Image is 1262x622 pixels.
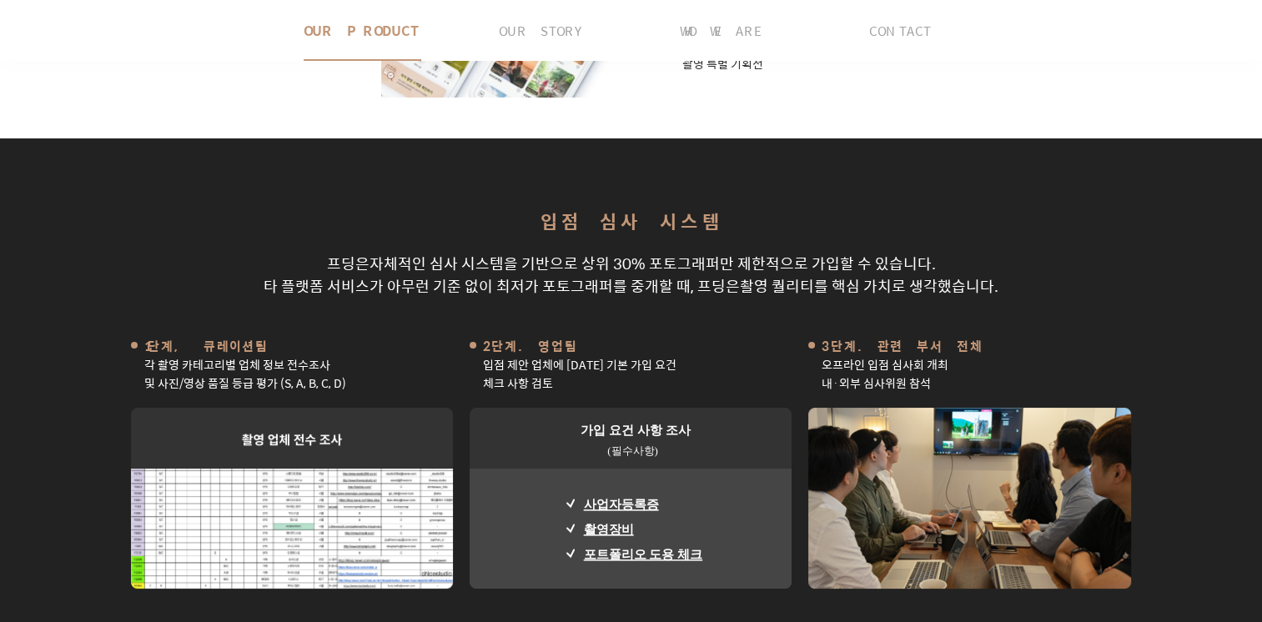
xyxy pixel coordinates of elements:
[869,1,931,60] span: CONTACT
[31,207,1232,235] h2: 입점 심사 시스템
[215,504,320,545] a: 설정
[258,529,278,542] span: 설정
[153,529,173,543] span: 대화
[131,355,453,392] p: 각 촬영 카테고리별 업체 정보 전수조사 및 사진/영상 품질 등급 평가 (S, A, B, C, D)
[631,1,811,60] button: WHO WE ARE
[740,274,892,297] strong: 촬영 퀄리티를 핵심 가치
[470,336,792,355] h3: 2단계. 영업팀
[131,336,453,355] h3: 1단계, 큐레이션팀
[452,1,631,60] button: OUR STORY
[31,252,1232,297] p: 프딩은 을 기반으로 할 수 있습니다. 타 플랫폼 서비스가 아무런 기준 없이 최저가 포토그래퍼를 중개할 때, 프딩은 로 생각했습니다.
[808,355,1131,392] p: 오프라인 입점 심사회 개최 내·외부 심사위원 참석
[110,504,215,545] a: 대화
[370,252,504,274] strong: 자체적인 심사 시스템
[5,504,110,545] a: 홈
[811,1,990,60] button: CONTACT
[680,1,762,60] span: WHO WE ARE
[581,252,840,274] strong: 상위 30% 포토그래퍼만 제한적으로 가입
[499,1,584,60] span: OUR STORY
[53,529,63,542] span: 홈
[470,355,792,392] p: 입점 제안 업체에 [DATE] 기본 가입 요건 체크 사항 검토
[808,336,1131,355] h3: 3단계. 관련 부서 전체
